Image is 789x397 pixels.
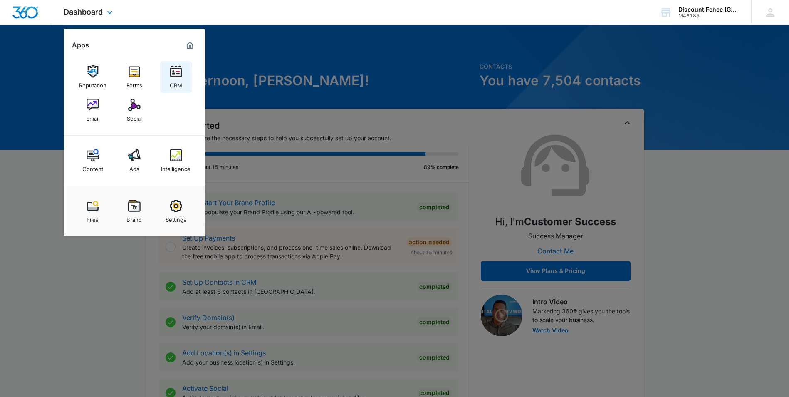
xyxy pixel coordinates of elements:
div: CRM [170,78,182,89]
a: Social [119,94,150,126]
div: Reputation [79,78,106,89]
a: CRM [160,61,192,93]
a: Email [77,94,109,126]
a: Settings [160,196,192,227]
div: Ads [129,161,139,172]
div: Forms [126,78,142,89]
span: Dashboard [64,7,103,16]
div: account id [678,13,739,19]
a: Files [77,196,109,227]
a: Reputation [77,61,109,93]
div: Intelligence [161,161,190,172]
div: Brand [126,212,142,223]
a: Brand [119,196,150,227]
a: Ads [119,145,150,176]
a: Intelligence [160,145,192,176]
div: Content [82,161,103,172]
div: Social [127,111,142,122]
div: account name [678,6,739,13]
div: Email [86,111,99,122]
a: Content [77,145,109,176]
div: Files [87,212,99,223]
h2: Apps [72,41,89,49]
a: Marketing 360® Dashboard [183,39,197,52]
div: Settings [166,212,186,223]
a: Forms [119,61,150,93]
